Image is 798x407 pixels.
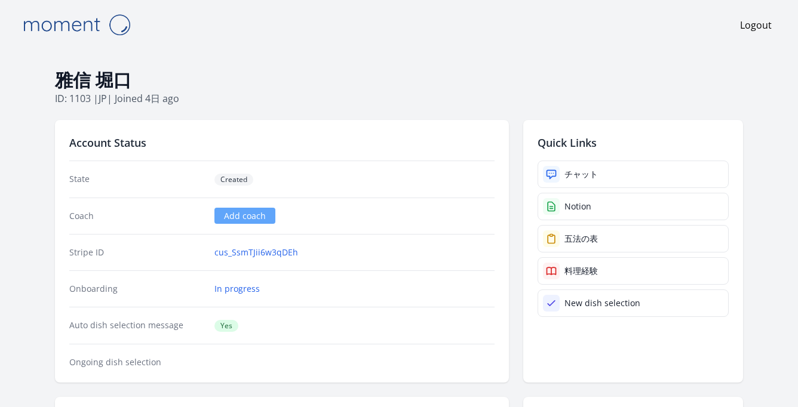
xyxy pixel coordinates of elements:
a: チャット [538,161,729,188]
span: jp [99,92,107,105]
dt: Onboarding [69,283,205,295]
span: Created [214,174,253,186]
a: In progress [214,283,260,295]
div: New dish selection [564,297,640,309]
a: Notion [538,193,729,220]
h2: Account Status [69,134,495,151]
a: Add coach [214,208,275,224]
div: 五法の表 [564,233,598,245]
a: New dish selection [538,289,729,317]
dt: Stripe ID [69,246,205,258]
a: 料理経験 [538,257,729,285]
div: 料理経験 [564,265,598,277]
a: Logout [740,18,772,32]
p: ID: 1103 | | Joined 4日 ago [55,91,743,106]
span: Yes [214,320,238,332]
dt: Auto dish selection message [69,319,205,332]
dt: Ongoing dish selection [69,356,205,368]
dt: State [69,173,205,186]
dt: Coach [69,210,205,222]
img: Moment [17,10,136,40]
a: 五法の表 [538,225,729,252]
div: チャット [564,168,598,180]
h2: Quick Links [538,134,729,151]
div: Notion [564,201,591,212]
a: cus_SsmTJii6w3qDEh [214,246,298,258]
h1: 雅信 堀口 [55,69,743,91]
